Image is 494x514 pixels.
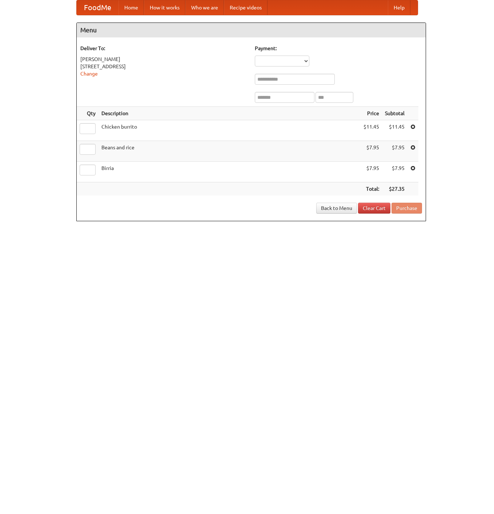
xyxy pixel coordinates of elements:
[382,107,407,120] th: Subtotal
[80,71,98,77] a: Change
[382,182,407,196] th: $27.35
[80,45,248,52] h5: Deliver To:
[361,107,382,120] th: Price
[80,56,248,63] div: [PERSON_NAME]
[99,120,361,141] td: Chicken burrito
[119,0,144,15] a: Home
[99,162,361,182] td: Birria
[361,120,382,141] td: $11.45
[144,0,185,15] a: How it works
[382,120,407,141] td: $11.45
[80,63,248,70] div: [STREET_ADDRESS]
[361,141,382,162] td: $7.95
[185,0,224,15] a: Who we are
[77,23,426,37] h4: Menu
[361,162,382,182] td: $7.95
[361,182,382,196] th: Total:
[382,162,407,182] td: $7.95
[391,203,422,214] button: Purchase
[77,107,99,120] th: Qty
[382,141,407,162] td: $7.95
[316,203,357,214] a: Back to Menu
[99,141,361,162] td: Beans and rice
[358,203,390,214] a: Clear Cart
[388,0,410,15] a: Help
[99,107,361,120] th: Description
[255,45,422,52] h5: Payment:
[77,0,119,15] a: FoodMe
[224,0,268,15] a: Recipe videos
